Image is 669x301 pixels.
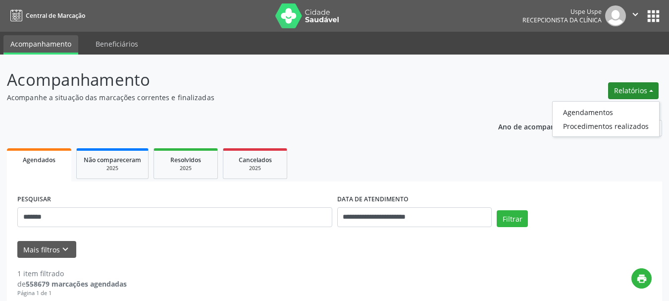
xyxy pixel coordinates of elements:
span: Agendados [23,156,55,164]
button: apps [645,7,662,25]
span: Resolvidos [170,156,201,164]
span: Cancelados [239,156,272,164]
div: 2025 [230,165,280,172]
div: 2025 [84,165,141,172]
div: Página 1 de 1 [17,289,127,298]
button: Filtrar [497,210,528,227]
i:  [630,9,641,20]
label: PESQUISAR [17,192,51,207]
div: 1 item filtrado [17,268,127,279]
button: print [631,268,652,289]
button:  [626,5,645,26]
button: Relatórios [608,82,659,99]
a: Acompanhamento [3,35,78,55]
a: Agendamentos [553,105,659,119]
strong: 558679 marcações agendadas [26,279,127,289]
a: Procedimentos realizados [553,119,659,133]
div: Uspe Uspe [522,7,602,16]
i: keyboard_arrow_down [60,244,71,255]
p: Acompanhamento [7,67,465,92]
div: 2025 [161,165,210,172]
button: Mais filtroskeyboard_arrow_down [17,241,76,258]
a: Central de Marcação [7,7,85,24]
span: Não compareceram [84,156,141,164]
p: Ano de acompanhamento [498,120,586,132]
div: de [17,279,127,289]
label: DATA DE ATENDIMENTO [337,192,409,207]
span: Recepcionista da clínica [522,16,602,24]
i: print [636,273,647,284]
a: Beneficiários [89,35,145,53]
p: Acompanhe a situação das marcações correntes e finalizadas [7,92,465,103]
img: img [605,5,626,26]
ul: Relatórios [552,101,660,137]
span: Central de Marcação [26,11,85,20]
